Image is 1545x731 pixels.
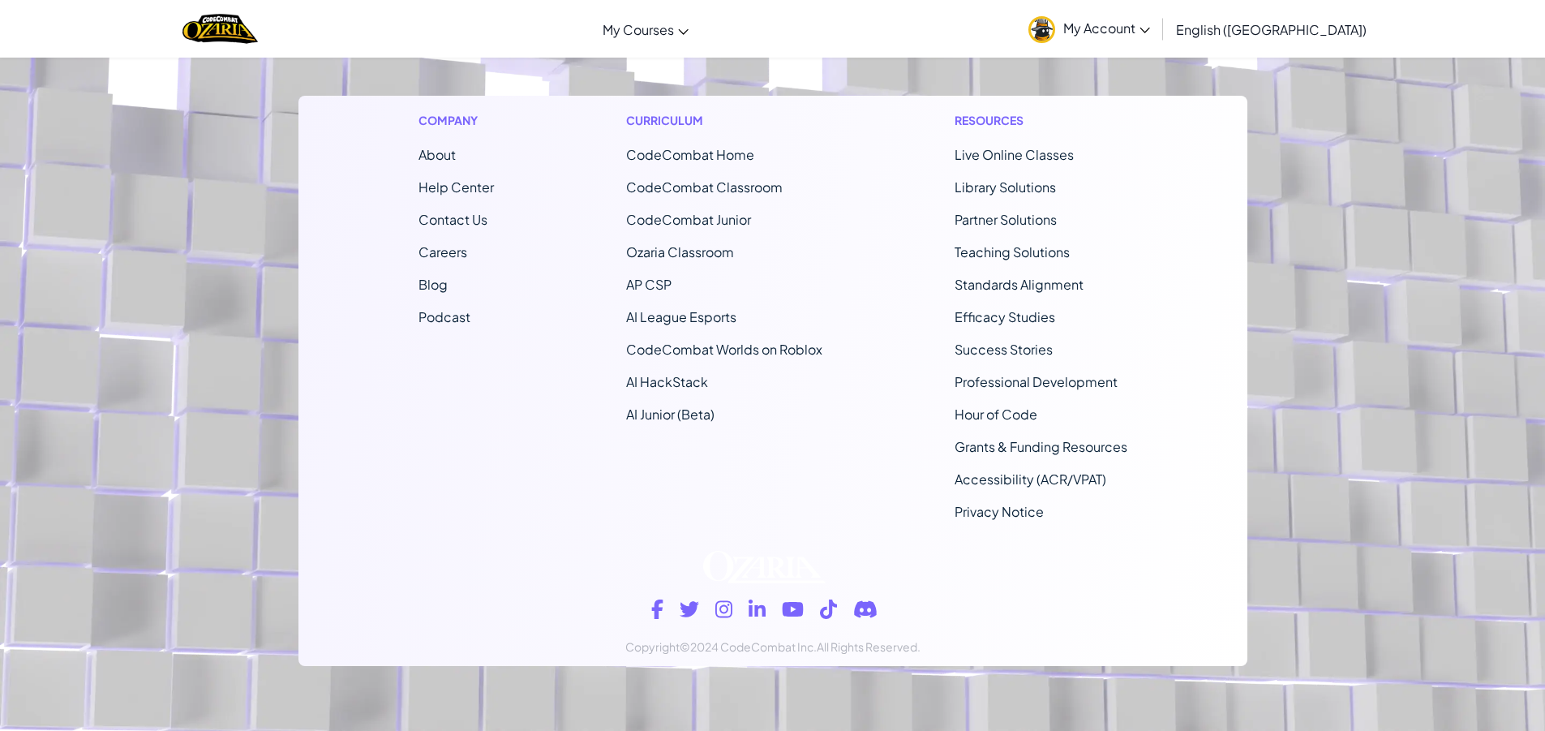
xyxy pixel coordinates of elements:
a: Podcast [418,308,470,325]
span: Contact Us [418,211,487,228]
a: CodeCombat Junior [626,211,751,228]
span: My Account [1063,19,1150,37]
a: Careers [418,243,467,260]
a: Standards Alignment [955,276,1084,293]
a: CodeCombat Worlds on Roblox [626,341,822,358]
a: AI Junior (Beta) [626,406,715,423]
a: Teaching Solutions [955,243,1070,260]
h1: Company [418,112,494,129]
a: Hour of Code [955,406,1037,423]
a: About [418,146,456,163]
span: CodeCombat Home [626,146,754,163]
a: Professional Development [955,373,1118,390]
span: My Courses [603,21,674,38]
img: Home [182,12,258,45]
a: Library Solutions [955,178,1056,196]
span: English ([GEOGRAPHIC_DATA]) [1176,21,1367,38]
span: Copyright [625,639,680,654]
img: avatar [1028,16,1055,43]
a: Live Online Classes [955,146,1074,163]
a: CodeCombat Classroom [626,178,783,196]
a: Help Center [418,178,494,196]
a: Accessibility (ACR/VPAT) [955,471,1106,488]
a: Ozaria by CodeCombat logo [182,12,258,45]
a: Grants & Funding Resources [955,438,1127,455]
a: Partner Solutions [955,211,1057,228]
img: Ozaria logo [703,551,826,583]
a: Privacy Notice [955,503,1044,520]
a: AI HackStack [626,373,708,390]
a: Success Stories [955,341,1053,358]
a: Efficacy Studies [955,308,1055,325]
h1: Resources [955,112,1127,129]
a: English ([GEOGRAPHIC_DATA]) [1168,7,1375,51]
a: AP CSP [626,276,672,293]
h1: Curriculum [626,112,822,129]
a: AI League Esports [626,308,736,325]
a: Ozaria Classroom [626,243,734,260]
a: Blog [418,276,448,293]
a: My Account [1020,3,1158,54]
span: ©2024 CodeCombat Inc. [680,639,817,654]
a: My Courses [594,7,697,51]
span: All Rights Reserved. [817,639,921,654]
